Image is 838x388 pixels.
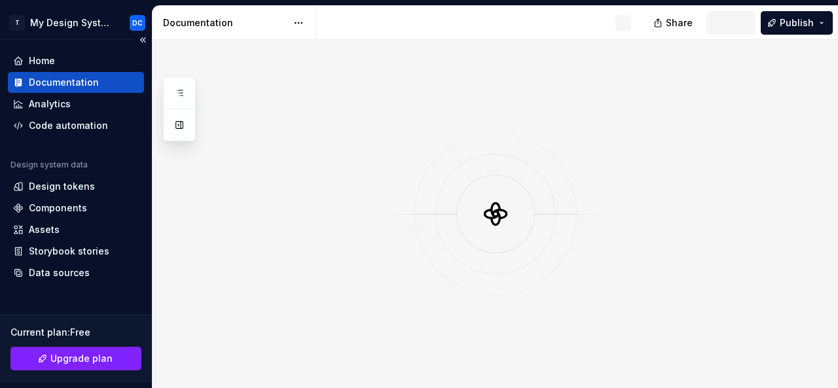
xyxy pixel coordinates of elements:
[163,16,287,29] div: Documentation
[10,347,141,370] button: Upgrade plan
[8,198,144,219] a: Components
[8,219,144,240] a: Assets
[29,119,108,132] div: Code automation
[761,11,833,35] button: Publish
[29,54,55,67] div: Home
[132,18,143,28] div: DC
[29,266,90,279] div: Data sources
[8,94,144,115] a: Analytics
[9,15,25,31] div: T
[666,16,693,29] span: Share
[30,16,114,29] div: My Design System
[780,16,814,29] span: Publish
[8,241,144,262] a: Storybook stories
[29,245,109,258] div: Storybook stories
[10,326,141,339] div: Current plan : Free
[29,223,60,236] div: Assets
[29,180,95,193] div: Design tokens
[8,50,144,71] a: Home
[29,76,99,89] div: Documentation
[29,202,87,215] div: Components
[10,160,88,170] div: Design system data
[8,72,144,93] a: Documentation
[8,262,144,283] a: Data sources
[8,176,144,197] a: Design tokens
[647,11,701,35] button: Share
[50,352,113,365] span: Upgrade plan
[134,31,152,49] button: Collapse sidebar
[8,115,144,136] a: Code automation
[29,97,71,111] div: Analytics
[3,9,149,37] button: TMy Design SystemDC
